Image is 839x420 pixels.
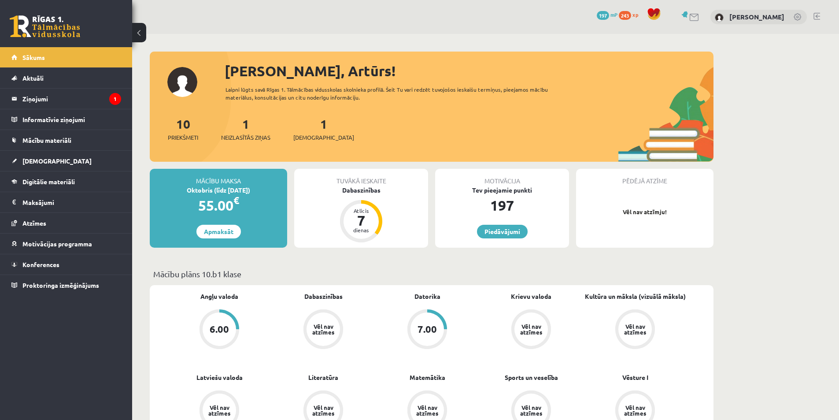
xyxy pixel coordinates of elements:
[348,208,374,213] div: Atlicis
[22,219,46,227] span: Atzīmes
[610,11,617,18] span: mP
[479,309,583,351] a: Vēl nav atzīmes
[109,93,121,105] i: 1
[11,68,121,88] a: Aktuāli
[505,373,558,382] a: Sports un veselība
[414,292,440,301] a: Datorika
[293,133,354,142] span: [DEMOGRAPHIC_DATA]
[153,268,710,280] p: Mācību plāns 10.b1 klase
[11,234,121,254] a: Motivācijas programma
[22,260,59,268] span: Konferences
[519,405,543,416] div: Vēl nav atzīmes
[583,309,687,351] a: Vēl nav atzīmes
[22,53,45,61] span: Sākums
[271,309,375,351] a: Vēl nav atzīmes
[11,109,121,130] a: Informatīvie ziņojumi
[580,208,709,216] p: Vēl nav atzīmju!
[225,85,564,101] div: Laipni lūgts savā Rīgas 1. Tālmācības vidusskolas skolnieka profilā. Šeit Tu vari redzēt tuvojošo...
[11,47,121,67] a: Sākums
[311,323,336,335] div: Vēl nav atzīmes
[294,186,428,244] a: Dabaszinības Atlicis 7 dienas
[410,373,445,382] a: Matemātika
[348,213,374,227] div: 7
[435,186,569,195] div: Tev pieejamie punkti
[375,309,479,351] a: 7.00
[22,109,121,130] legend: Informatīvie ziņojumi
[11,213,121,233] a: Atzīmes
[22,281,99,289] span: Proktoringa izmēģinājums
[623,405,647,416] div: Vēl nav atzīmes
[11,151,121,171] a: [DEMOGRAPHIC_DATA]
[221,133,270,142] span: Neizlasītās ziņas
[167,309,271,351] a: 6.00
[729,12,784,21] a: [PERSON_NAME]
[168,116,198,142] a: 10Priekšmeti
[11,171,121,192] a: Digitālie materiāli
[150,186,287,195] div: Oktobris (līdz [DATE])
[150,169,287,186] div: Mācību maksa
[293,116,354,142] a: 1[DEMOGRAPHIC_DATA]
[22,240,92,248] span: Motivācijas programma
[311,405,336,416] div: Vēl nav atzīmes
[200,292,238,301] a: Angļu valoda
[210,324,229,334] div: 6.00
[11,192,121,212] a: Maksājumi
[308,373,338,382] a: Literatūra
[11,275,121,295] a: Proktoringa izmēģinājums
[10,15,80,37] a: Rīgas 1. Tālmācības vidusskola
[196,225,241,238] a: Apmaksāt
[585,292,686,301] a: Kultūra un māksla (vizuālā māksla)
[225,60,713,82] div: [PERSON_NAME], Artūrs!
[11,89,121,109] a: Ziņojumi1
[435,195,569,216] div: 197
[168,133,198,142] span: Priekšmeti
[519,323,543,335] div: Vēl nav atzīmes
[619,11,643,18] a: 243 xp
[11,254,121,275] a: Konferences
[22,74,44,82] span: Aktuāli
[294,169,428,186] div: Tuvākā ieskaite
[597,11,609,20] span: 197
[196,373,243,382] a: Latviešu valoda
[511,292,551,301] a: Krievu valoda
[418,324,437,334] div: 7.00
[576,169,713,186] div: Pēdējā atzīme
[22,178,75,186] span: Digitālie materiāli
[477,225,528,238] a: Piedāvājumi
[304,292,343,301] a: Dabaszinības
[619,11,631,20] span: 243
[221,116,270,142] a: 1Neizlasītās ziņas
[22,192,121,212] legend: Maksājumi
[22,157,92,165] span: [DEMOGRAPHIC_DATA]
[22,136,71,144] span: Mācību materiāli
[435,169,569,186] div: Motivācija
[348,227,374,233] div: dienas
[150,195,287,216] div: 55.00
[294,186,428,195] div: Dabaszinības
[207,405,232,416] div: Vēl nav atzīmes
[622,373,648,382] a: Vēsture I
[22,89,121,109] legend: Ziņojumi
[632,11,638,18] span: xp
[233,194,239,207] span: €
[11,130,121,150] a: Mācību materiāli
[623,323,647,335] div: Vēl nav atzīmes
[415,405,440,416] div: Vēl nav atzīmes
[715,13,724,22] img: Artūrs Keinovskis
[597,11,617,18] a: 197 mP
